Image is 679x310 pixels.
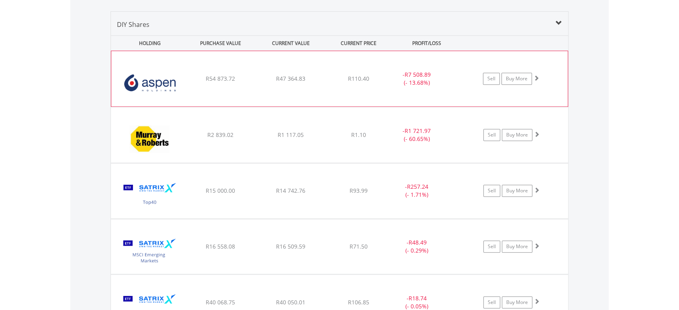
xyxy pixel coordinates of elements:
[117,20,149,29] span: DIY Shares
[387,239,447,255] div: - (- 0.29%)
[276,243,305,250] span: R16 509.59
[206,75,235,82] span: R54 873.72
[483,129,500,141] a: Sell
[278,131,304,139] span: R1 117.05
[205,187,235,194] span: R15 000.00
[405,71,431,78] span: R7 508.89
[409,294,427,302] span: R18.74
[387,183,447,199] div: - (- 1.71%)
[387,127,447,143] div: - (- 60.65%)
[350,243,368,250] span: R71.50
[186,36,255,51] div: PURCHASE VALUE
[501,73,532,85] a: Buy More
[115,61,184,104] img: EQU.ZA.APN.png
[205,298,235,306] span: R40 068.75
[407,183,428,190] span: R257.24
[483,185,500,197] a: Sell
[207,131,233,139] span: R2 839.02
[409,239,427,246] span: R48.49
[392,36,461,51] div: PROFIT/LOSS
[276,187,305,194] span: R14 742.76
[351,131,366,139] span: R1.10
[115,229,184,272] img: EQU.ZA.STXEMG.png
[350,187,368,194] span: R93.99
[276,75,305,82] span: R47 364.83
[502,129,532,141] a: Buy More
[348,298,369,306] span: R106.85
[205,243,235,250] span: R16 558.08
[387,71,447,87] div: - (- 13.68%)
[276,298,305,306] span: R40 050.01
[111,36,184,51] div: HOLDING
[327,36,391,51] div: CURRENT PRICE
[483,73,500,85] a: Sell
[502,185,532,197] a: Buy More
[115,117,184,161] img: EQU.ZA.MUR.png
[115,173,184,216] img: EQU.ZA.STX40.png
[483,241,500,253] a: Sell
[405,127,431,135] span: R1 721.97
[502,241,532,253] a: Buy More
[256,36,325,51] div: CURRENT VALUE
[502,296,532,308] a: Buy More
[483,296,500,308] a: Sell
[348,75,369,82] span: R110.40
